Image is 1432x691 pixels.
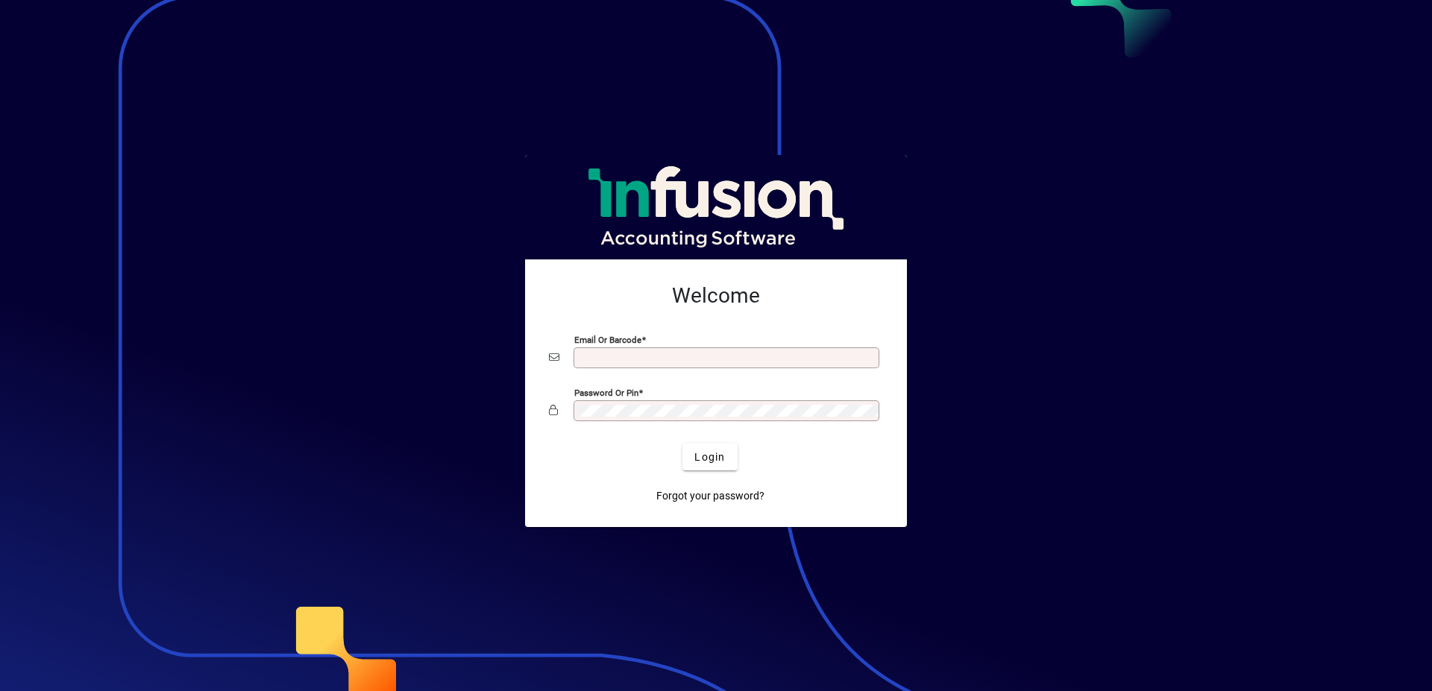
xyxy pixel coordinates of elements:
[574,388,638,398] mat-label: Password or Pin
[650,482,770,509] a: Forgot your password?
[682,444,737,470] button: Login
[574,335,641,345] mat-label: Email or Barcode
[694,449,725,465] span: Login
[656,488,764,504] span: Forgot your password?
[549,283,883,309] h2: Welcome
